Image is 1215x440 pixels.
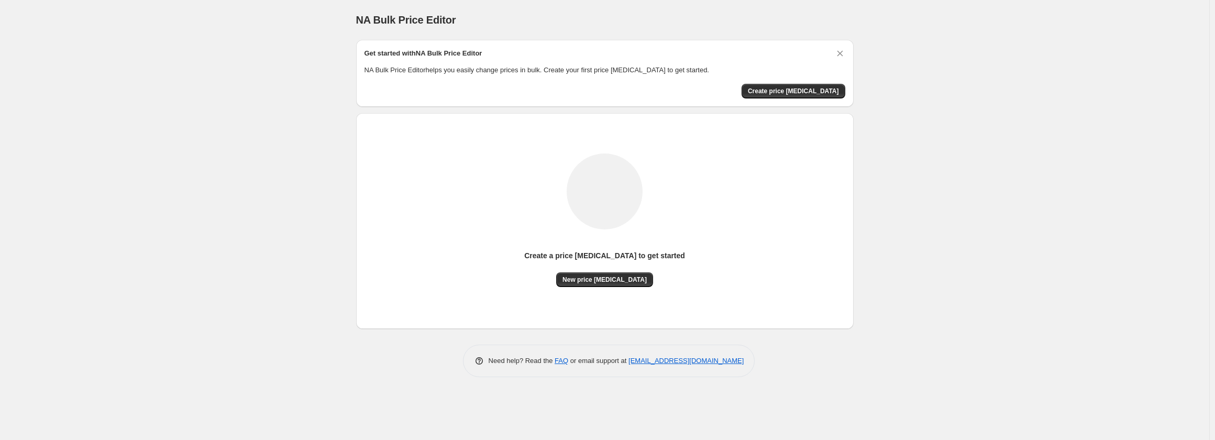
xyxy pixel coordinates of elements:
p: Create a price [MEDICAL_DATA] to get started [524,250,685,261]
span: or email support at [568,357,628,365]
span: Need help? Read the [489,357,555,365]
button: New price [MEDICAL_DATA] [556,272,653,287]
h2: Get started with NA Bulk Price Editor [364,48,482,59]
span: New price [MEDICAL_DATA] [562,276,647,284]
span: Create price [MEDICAL_DATA] [748,87,839,95]
button: Create price change job [742,84,845,98]
a: FAQ [555,357,568,365]
p: NA Bulk Price Editor helps you easily change prices in bulk. Create your first price [MEDICAL_DAT... [364,65,845,75]
a: [EMAIL_ADDRESS][DOMAIN_NAME] [628,357,744,365]
span: NA Bulk Price Editor [356,14,456,26]
button: Dismiss card [835,48,845,59]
